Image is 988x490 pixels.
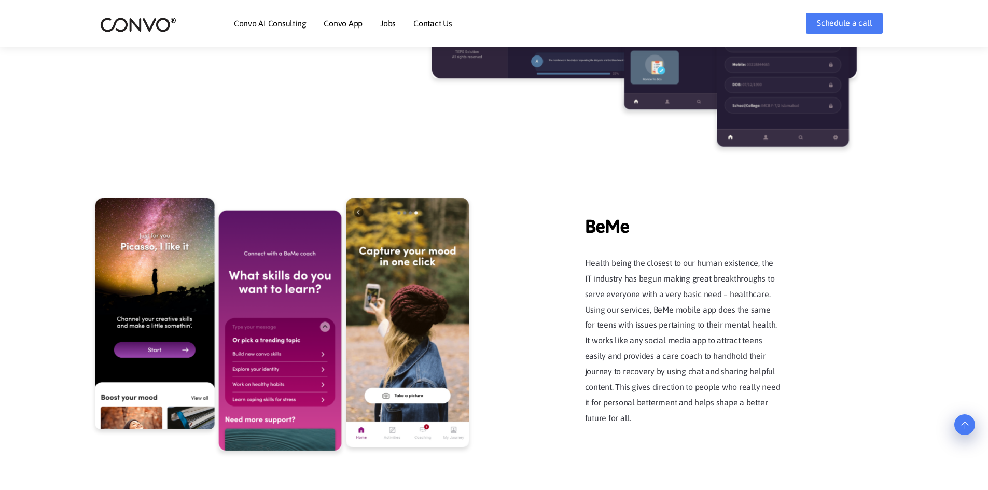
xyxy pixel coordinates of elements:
[324,19,363,27] a: Convo App
[413,19,452,27] a: Contact Us
[585,200,782,240] span: BeMe
[380,19,396,27] a: Jobs
[585,256,782,426] p: Health being the closest to our human existence, the IT industry has begun making great breakthro...
[234,19,306,27] a: Convo AI Consulting
[100,17,176,33] img: logo_2.png
[806,13,883,34] a: Schedule a call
